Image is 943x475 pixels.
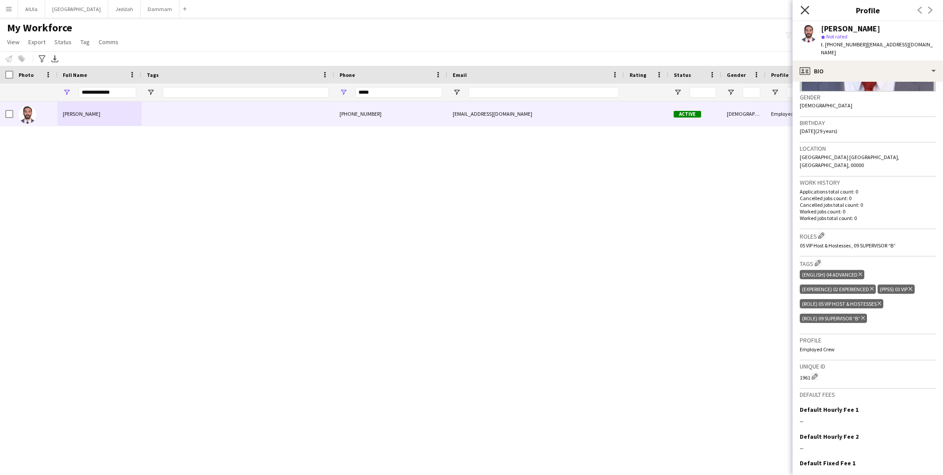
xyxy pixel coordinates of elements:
[800,195,936,201] p: Cancelled jobs count: 0
[800,406,859,414] h3: Default Hourly Fee 1
[63,88,71,96] button: Open Filter Menu
[51,36,75,48] a: Status
[7,21,72,34] span: My Workforce
[469,87,619,98] input: Email Filter Input
[787,87,817,98] input: Profile Filter Input
[800,417,936,425] div: --
[447,102,624,126] div: [EMAIL_ADDRESS][DOMAIN_NAME]
[800,346,936,353] p: Employed Crew
[147,88,155,96] button: Open Filter Menu
[453,72,467,78] span: Email
[771,72,789,78] span: Profile
[674,72,691,78] span: Status
[4,36,23,48] a: View
[800,459,855,467] h3: Default Fixed Fee 1
[800,201,936,208] p: Cancelled jobs total count: 0
[163,87,329,98] input: Tags Filter Input
[45,0,108,18] button: [GEOGRAPHIC_DATA]
[743,87,760,98] input: Gender Filter Input
[800,154,899,168] span: [GEOGRAPHIC_DATA] [GEOGRAPHIC_DATA], [GEOGRAPHIC_DATA], 00000
[54,38,72,46] span: Status
[800,270,864,279] div: (English) 04 Advanced
[28,38,46,46] span: Export
[793,61,943,82] div: Bio
[108,0,141,18] button: Jeddah
[355,87,442,98] input: Phone Filter Input
[19,106,36,124] img: Ahmad Owaidah
[771,88,779,96] button: Open Filter Menu
[800,362,936,370] h3: Unique ID
[77,36,93,48] a: Tag
[800,93,936,101] h3: Gender
[727,72,746,78] span: Gender
[141,0,179,18] button: Dammam
[63,110,100,117] span: [PERSON_NAME]
[79,87,136,98] input: Full Name Filter Input
[800,444,936,452] div: --
[340,88,347,96] button: Open Filter Menu
[826,33,848,40] span: Not rated
[674,111,701,118] span: Active
[800,285,876,294] div: (Experience) 02 Experienced
[727,88,735,96] button: Open Filter Menu
[95,36,122,48] a: Comms
[80,38,90,46] span: Tag
[800,372,936,381] div: 1961
[766,102,822,126] div: Employed Crew
[793,4,943,16] h3: Profile
[147,72,159,78] span: Tags
[18,0,45,18] button: AlUla
[800,119,936,127] h3: Birthday
[800,188,936,195] p: Applications total count: 0
[800,102,852,109] span: [DEMOGRAPHIC_DATA]
[800,128,837,134] span: [DATE] (29 years)
[630,72,646,78] span: Rating
[821,41,867,48] span: t. [PHONE_NUMBER]
[800,215,936,221] p: Worked jobs total count: 0
[800,299,883,308] div: (Role) 05 VIP Host & Hostesses
[63,72,87,78] span: Full Name
[800,231,936,240] h3: Roles
[821,25,880,33] div: [PERSON_NAME]
[800,179,936,186] h3: Work history
[800,314,867,323] div: (Role) 09 SUPERVISOR “B”
[690,87,716,98] input: Status Filter Input
[800,208,936,215] p: Worked jobs count: 0
[37,53,47,64] app-action-btn: Advanced filters
[7,38,19,46] span: View
[453,88,461,96] button: Open Filter Menu
[674,88,682,96] button: Open Filter Menu
[50,53,60,64] app-action-btn: Export XLSX
[800,242,896,249] span: 05 VIP Host & Hostesses , 09 SUPERVISOR “B”
[800,391,936,399] h3: Default fees
[800,336,936,344] h3: Profile
[821,41,933,56] span: | [EMAIL_ADDRESS][DOMAIN_NAME]
[99,38,118,46] span: Comms
[340,72,355,78] span: Phone
[334,102,447,126] div: [PHONE_NUMBER]
[800,433,859,441] h3: Default Hourly Fee 2
[800,258,936,268] h3: Tags
[25,36,49,48] a: Export
[800,144,936,152] h3: Location
[878,285,914,294] div: (PPSS) 03 VIP
[722,102,766,126] div: [DEMOGRAPHIC_DATA]
[19,72,34,78] span: Photo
